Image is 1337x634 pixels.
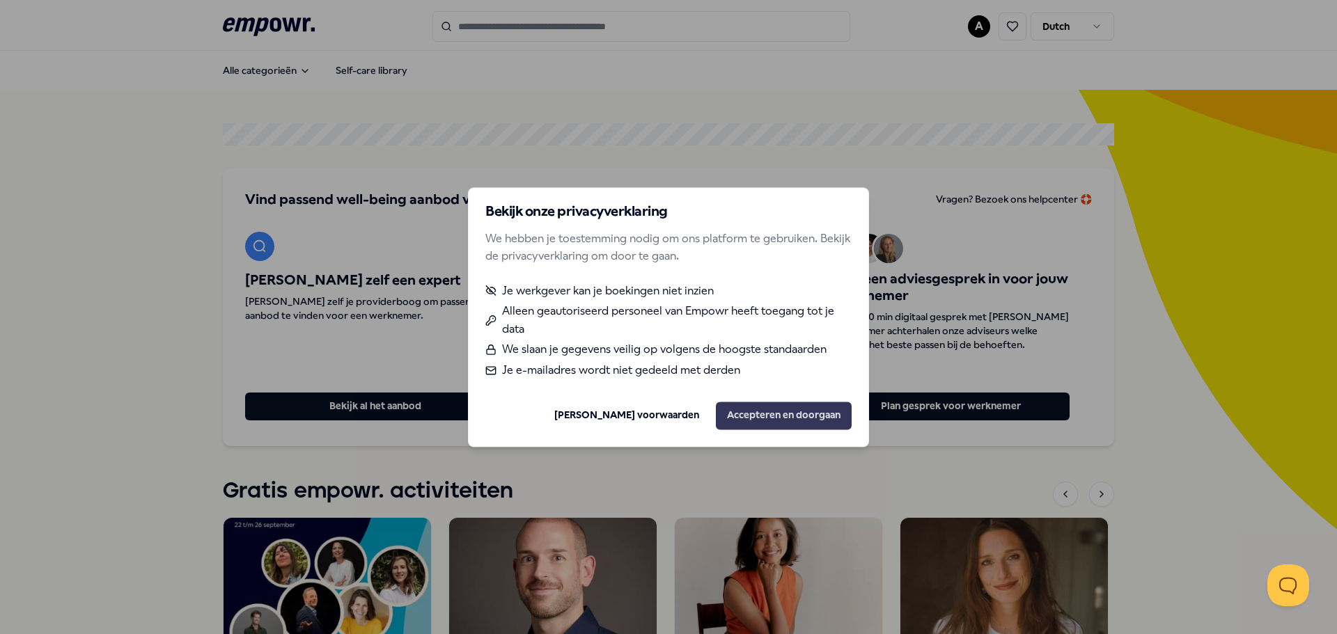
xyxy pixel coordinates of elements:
[554,408,699,423] a: [PERSON_NAME] voorwaarden
[485,341,852,359] li: We slaan je gegevens veilig op volgens de hoogste standaarden
[485,303,852,338] li: Alleen geautoriseerd personeel van Empowr heeft toegang tot je data
[485,282,852,300] li: Je werkgever kan je boekingen niet inzien
[716,402,852,429] button: Accepteren en doorgaan
[485,361,852,379] li: Je e-mailadres wordt niet gedeeld met derden
[485,230,852,265] p: We hebben je toestemming nodig om ons platform te gebruiken. Bekijk de privacyverklaring om door ...
[543,402,710,429] button: [PERSON_NAME] voorwaarden
[485,205,852,219] h2: Bekijk onze privacyverklaring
